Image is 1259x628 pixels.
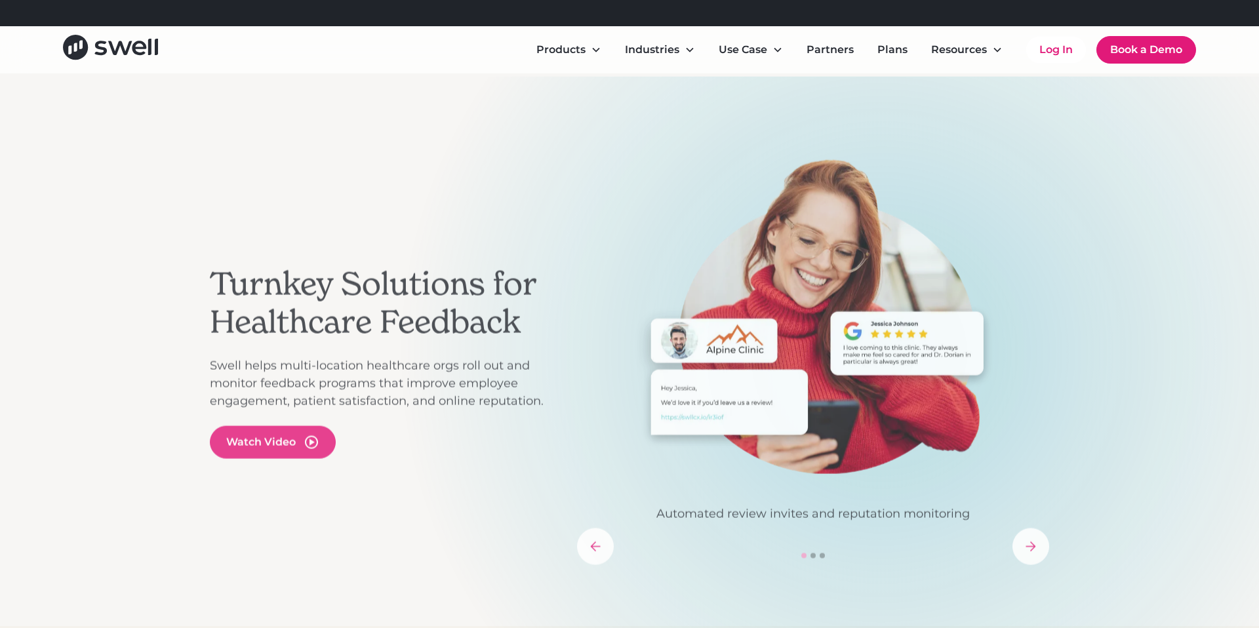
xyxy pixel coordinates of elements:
div: Resources [931,42,987,58]
a: Book a Demo [1096,36,1196,64]
div: Show slide 1 of 3 [801,553,807,558]
div: carousel [577,159,1049,564]
p: Swell helps multi-location healthcare orgs roll out and monitor feedback programs that improve em... [210,357,564,410]
div: Watch Video [226,434,296,450]
a: home [63,35,158,64]
div: Show slide 3 of 3 [820,553,825,558]
div: 1 of 3 [577,159,1049,522]
div: next slide [1012,528,1049,564]
div: Industries [614,37,706,63]
a: open lightbox [210,425,336,458]
div: Resources [921,37,1013,63]
div: Use Case [719,42,767,58]
div: Industries [625,42,679,58]
div: Show slide 2 of 3 [810,553,816,558]
a: Plans [867,37,918,63]
div: Products [536,42,586,58]
div: Products [526,37,612,63]
p: Automated review invites and reputation monitoring [577,505,1049,522]
a: Partners [796,37,864,63]
h2: Turnkey Solutions for Healthcare Feedback [210,265,564,341]
a: Log In [1026,37,1086,63]
div: previous slide [577,528,614,564]
div: Use Case [708,37,793,63]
